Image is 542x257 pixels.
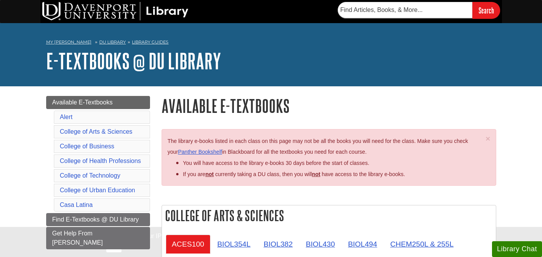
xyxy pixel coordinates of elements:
[257,235,299,254] a: BIOL382
[60,202,93,208] a: Casa Latina
[60,128,133,135] a: College of Arts & Sciences
[211,235,257,254] a: BIOL354L
[342,235,384,254] a: BIOL494
[166,235,210,254] a: ACES100
[52,99,113,106] span: Available E-Textbooks
[384,235,460,254] a: CHEM250L & 255L
[46,37,496,49] nav: breadcrumb
[60,158,141,164] a: College of Health Professions
[132,39,168,45] a: Library Guides
[99,39,126,45] a: DU Library
[46,227,150,249] a: Get Help From [PERSON_NAME]
[46,49,221,73] a: E-Textbooks @ DU Library
[52,230,103,246] span: Get Help From [PERSON_NAME]
[183,160,369,166] span: You will have access to the library e-books 30 days before the start of classes.
[162,96,496,116] h1: Available E-Textbooks
[312,171,320,177] u: not
[46,213,150,226] a: Find E-Textbooks @ DU Library
[42,2,188,20] img: DU Library
[60,172,120,179] a: College of Technology
[168,138,468,155] span: The library e-books listed in each class on this page may not be all the books you will need for ...
[60,187,135,193] a: College of Urban Education
[338,2,500,18] form: Searches DU Library's articles, books, and more
[162,205,496,226] h2: College of Arts & Sciences
[46,39,92,45] a: My [PERSON_NAME]
[52,216,139,223] span: Find E-Textbooks @ DU Library
[492,241,542,257] button: Library Chat
[183,171,405,177] span: If you are currently taking a DU class, then you will have access to the library e-books.
[485,134,490,143] span: ×
[472,2,500,18] input: Search
[178,149,222,155] a: Panther Bookshelf
[485,134,490,143] button: Close
[46,96,150,109] a: Available E-Textbooks
[300,235,341,254] a: BIOL430
[205,171,214,177] strong: not
[60,143,114,149] a: College of Business
[60,114,73,120] a: Alert
[338,2,472,18] input: Find Articles, Books, & More...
